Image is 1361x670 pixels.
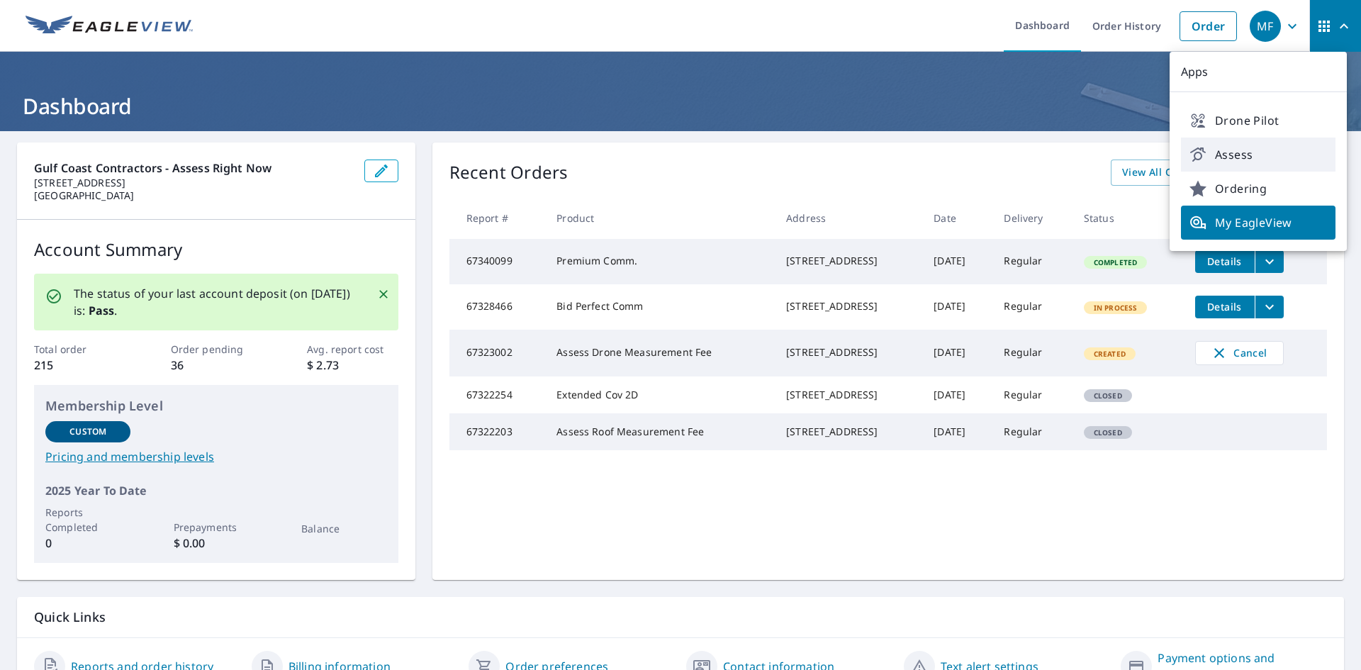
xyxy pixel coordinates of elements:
p: Gulf Coast Contractors - Assess Right Now [34,160,353,177]
p: The status of your last account deposit (on [DATE]) is: . [74,285,360,319]
p: Balance [301,521,386,536]
p: Apps [1170,52,1347,92]
button: Cancel [1195,341,1284,365]
span: Closed [1085,428,1131,437]
td: Regular [992,376,1072,413]
a: My EagleView [1181,206,1335,240]
td: Extended Cov 2D [545,376,775,413]
p: Quick Links [34,608,1327,626]
div: [STREET_ADDRESS] [786,388,911,402]
td: Bid Perfect Comm [545,284,775,330]
td: 67340099 [449,239,546,284]
p: Recent Orders [449,160,569,186]
span: Details [1204,255,1246,268]
td: [DATE] [922,284,992,330]
div: [STREET_ADDRESS] [786,254,911,268]
img: EV Logo [26,16,193,37]
a: View All Orders [1111,160,1211,186]
th: Report # [449,197,546,239]
div: MF [1250,11,1281,42]
td: [DATE] [922,413,992,450]
span: Ordering [1189,180,1327,197]
a: Ordering [1181,172,1335,206]
a: Drone Pilot [1181,104,1335,138]
th: Date [922,197,992,239]
button: Close [374,285,393,303]
th: Address [775,197,922,239]
p: 36 [171,357,262,374]
th: Status [1072,197,1184,239]
div: [STREET_ADDRESS] [786,425,911,439]
td: [DATE] [922,239,992,284]
td: [DATE] [922,330,992,376]
td: 67322203 [449,413,546,450]
button: detailsBtn-67328466 [1195,296,1255,318]
span: View All Orders [1122,164,1200,182]
p: [STREET_ADDRESS] [34,177,353,189]
p: [GEOGRAPHIC_DATA] [34,189,353,202]
span: Created [1085,349,1134,359]
p: 215 [34,357,125,374]
span: In Process [1085,303,1146,313]
td: 67328466 [449,284,546,330]
b: Pass [89,303,115,318]
button: filesDropdownBtn-67328466 [1255,296,1284,318]
td: Regular [992,284,1072,330]
a: Assess [1181,138,1335,172]
p: 0 [45,535,130,552]
h1: Dashboard [17,91,1344,121]
p: Order pending [171,342,262,357]
p: Total order [34,342,125,357]
a: Pricing and membership levels [45,448,387,465]
button: detailsBtn-67340099 [1195,250,1255,273]
td: Regular [992,330,1072,376]
p: Membership Level [45,396,387,415]
td: Assess Drone Measurement Fee [545,330,775,376]
td: Regular [992,413,1072,450]
div: [STREET_ADDRESS] [786,299,911,313]
span: Assess [1189,146,1327,163]
p: Reports Completed [45,505,130,535]
td: [DATE] [922,376,992,413]
p: Prepayments [174,520,259,535]
td: Premium Comm. [545,239,775,284]
p: $ 2.73 [307,357,398,374]
td: Regular [992,239,1072,284]
span: Drone Pilot [1189,112,1327,129]
div: [STREET_ADDRESS] [786,345,911,359]
p: Custom [69,425,106,438]
span: Cancel [1210,345,1269,362]
span: Completed [1085,257,1146,267]
span: Closed [1085,391,1131,401]
p: Avg. report cost [307,342,398,357]
span: My EagleView [1189,214,1327,231]
td: 67322254 [449,376,546,413]
a: Order [1180,11,1237,41]
p: $ 0.00 [174,535,259,552]
td: Assess Roof Measurement Fee [545,413,775,450]
th: Product [545,197,775,239]
p: 2025 Year To Date [45,482,387,499]
td: 67323002 [449,330,546,376]
th: Delivery [992,197,1072,239]
button: filesDropdownBtn-67340099 [1255,250,1284,273]
p: Account Summary [34,237,398,262]
span: Details [1204,300,1246,313]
